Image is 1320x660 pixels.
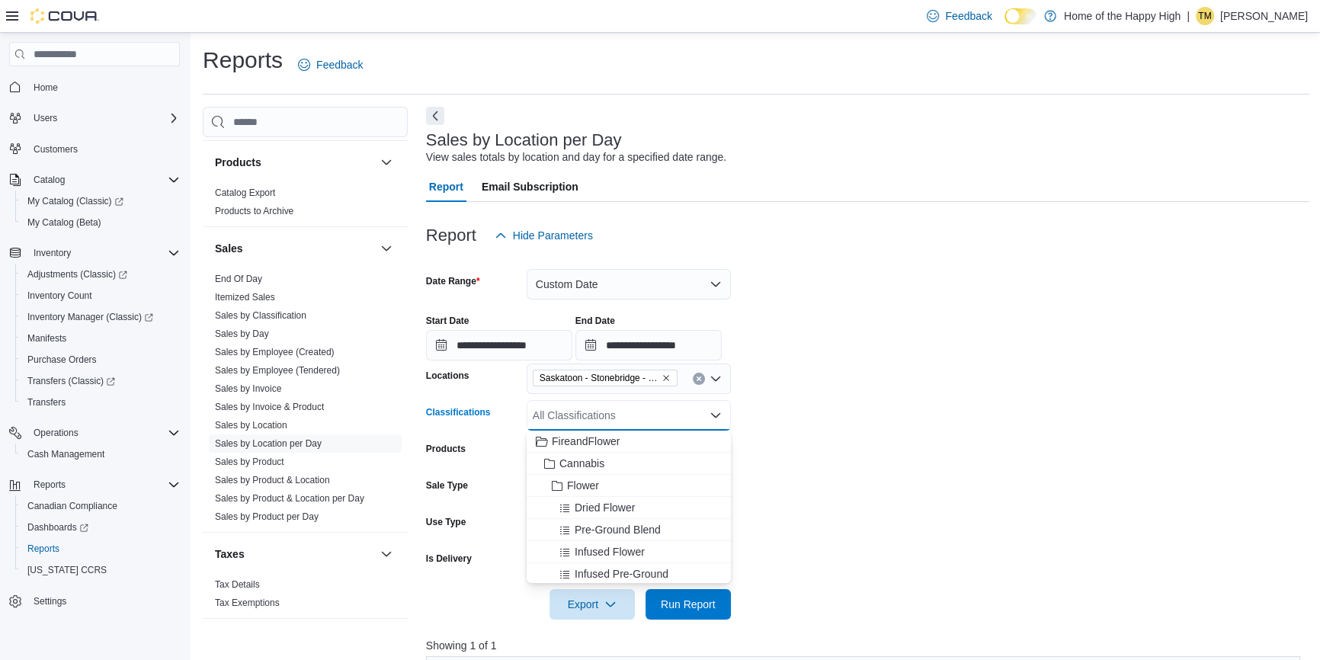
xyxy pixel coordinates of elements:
[21,540,180,558] span: Reports
[215,511,319,522] a: Sales by Product per Day
[215,474,330,486] span: Sales by Product & Location
[1196,7,1214,25] div: Tristen Mueller
[3,590,186,612] button: Settings
[1187,7,1190,25] p: |
[215,346,335,358] span: Sales by Employee (Created)
[540,370,658,386] span: Saskatoon - Stonebridge - Fire & Flower
[921,1,998,31] a: Feedback
[215,241,243,256] h3: Sales
[21,351,180,369] span: Purchase Orders
[215,310,306,321] a: Sales by Classification
[426,406,491,418] label: Classifications
[215,546,245,562] h3: Taxes
[215,598,280,608] a: Tax Exemptions
[215,457,284,467] a: Sales by Product
[527,497,731,519] button: Dried Flower
[215,419,287,431] span: Sales by Location
[27,77,180,96] span: Home
[21,372,121,390] a: Transfers (Classic)
[527,475,731,497] button: Flower
[15,392,186,413] button: Transfers
[215,365,340,376] a: Sales by Employee (Tendered)
[27,424,180,442] span: Operations
[489,220,599,251] button: Hide Parameters
[527,519,731,541] button: Pre-Ground Blend
[426,553,472,565] label: Is Delivery
[21,445,111,463] a: Cash Management
[215,364,340,376] span: Sales by Employee (Tendered)
[27,476,180,494] span: Reports
[527,269,731,300] button: Custom Date
[27,332,66,344] span: Manifests
[215,273,262,285] span: End Of Day
[21,445,180,463] span: Cash Management
[27,78,64,97] a: Home
[215,292,275,303] a: Itemized Sales
[21,393,180,412] span: Transfers
[215,511,319,523] span: Sales by Product per Day
[3,107,186,129] button: Users
[27,521,88,533] span: Dashboards
[575,566,668,582] span: Infused Pre-Ground
[27,354,97,366] span: Purchase Orders
[575,315,615,327] label: End Date
[426,275,480,287] label: Date Range
[377,153,396,171] button: Products
[21,213,180,232] span: My Catalog (Beta)
[27,396,66,408] span: Transfers
[552,434,620,449] span: FireandFlower
[21,497,123,515] a: Canadian Compliance
[559,589,626,620] span: Export
[21,192,130,210] a: My Catalog (Classic)
[34,247,71,259] span: Inventory
[215,309,306,322] span: Sales by Classification
[21,213,107,232] a: My Catalog (Beta)
[945,8,992,24] span: Feedback
[1004,24,1005,25] span: Dark Mode
[21,540,66,558] a: Reports
[21,265,180,284] span: Adjustments (Classic)
[215,546,374,562] button: Taxes
[426,638,1309,653] p: Showing 1 of 1
[533,370,678,386] span: Saskatoon - Stonebridge - Fire & Flower
[426,370,469,382] label: Locations
[575,330,722,360] input: Press the down key to open a popover containing a calendar.
[203,45,283,75] h1: Reports
[215,241,374,256] button: Sales
[15,538,186,559] button: Reports
[292,50,369,80] a: Feedback
[21,561,180,579] span: Washington CCRS
[15,264,186,285] a: Adjustments (Classic)
[21,329,72,348] a: Manifests
[549,589,635,620] button: Export
[21,518,180,537] span: Dashboards
[27,311,153,323] span: Inventory Manager (Classic)
[15,495,186,517] button: Canadian Compliance
[30,8,99,24] img: Cova
[15,306,186,328] a: Inventory Manager (Classic)
[15,517,186,538] a: Dashboards
[203,270,408,532] div: Sales
[27,216,101,229] span: My Catalog (Beta)
[34,174,65,186] span: Catalog
[377,239,396,258] button: Sales
[527,431,731,453] button: FireandFlower
[27,109,63,127] button: Users
[21,192,180,210] span: My Catalog (Classic)
[34,143,78,155] span: Customers
[646,589,731,620] button: Run Report
[27,171,180,189] span: Catalog
[215,597,280,609] span: Tax Exemptions
[27,290,92,302] span: Inventory Count
[527,541,731,563] button: Infused Flower
[1004,8,1036,24] input: Dark Mode
[215,383,281,394] a: Sales by Invoice
[15,285,186,306] button: Inventory Count
[21,372,180,390] span: Transfers (Classic)
[21,561,113,579] a: [US_STATE] CCRS
[426,315,469,327] label: Start Date
[215,579,260,590] a: Tax Details
[21,287,180,305] span: Inventory Count
[15,444,186,465] button: Cash Management
[3,169,186,191] button: Catalog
